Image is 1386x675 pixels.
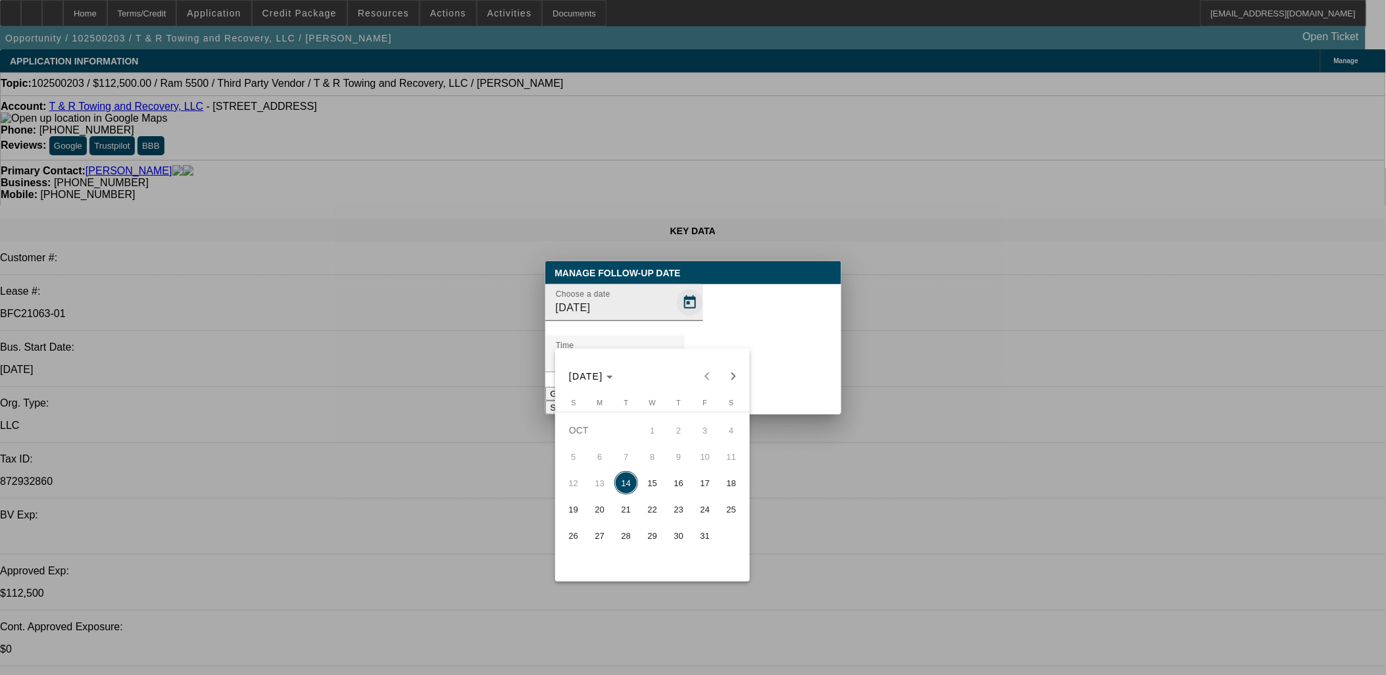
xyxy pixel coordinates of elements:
span: M [597,399,603,407]
span: 16 [667,471,691,495]
span: 10 [693,445,717,468]
button: October 28, 2025 [613,522,639,549]
button: Choose month and year [564,364,618,388]
span: 28 [614,524,638,547]
span: 27 [588,524,612,547]
span: S [729,399,733,407]
button: October 17, 2025 [692,470,718,496]
button: October 19, 2025 [560,496,587,522]
span: 26 [562,524,585,547]
button: October 6, 2025 [587,443,613,470]
span: 30 [667,524,691,547]
span: W [649,399,656,407]
span: 13 [588,471,612,495]
span: 15 [641,471,664,495]
span: 14 [614,471,638,495]
button: October 15, 2025 [639,470,666,496]
button: October 20, 2025 [587,496,613,522]
span: 2 [667,418,691,442]
button: October 3, 2025 [692,417,718,443]
button: October 26, 2025 [560,522,587,549]
button: October 2, 2025 [666,417,692,443]
span: T [677,399,681,407]
span: 19 [562,497,585,521]
span: 29 [641,524,664,547]
button: October 16, 2025 [666,470,692,496]
button: Next month [720,363,747,389]
button: October 13, 2025 [587,470,613,496]
span: 22 [641,497,664,521]
button: October 27, 2025 [587,522,613,549]
button: October 22, 2025 [639,496,666,522]
button: October 25, 2025 [718,496,745,522]
span: 6 [588,445,612,468]
button: October 23, 2025 [666,496,692,522]
span: 18 [720,471,743,495]
span: 17 [693,471,717,495]
span: 11 [720,445,743,468]
button: October 31, 2025 [692,522,718,549]
span: [DATE] [569,371,603,382]
button: October 8, 2025 [639,443,666,470]
button: October 5, 2025 [560,443,587,470]
button: October 24, 2025 [692,496,718,522]
button: October 7, 2025 [613,443,639,470]
button: October 30, 2025 [666,522,692,549]
button: October 10, 2025 [692,443,718,470]
span: 25 [720,497,743,521]
span: 5 [562,445,585,468]
span: 23 [667,497,691,521]
span: S [571,399,576,407]
span: 21 [614,497,638,521]
span: 3 [693,418,717,442]
span: 7 [614,445,638,468]
span: 24 [693,497,717,521]
td: OCT [560,417,639,443]
span: T [624,399,629,407]
span: F [703,399,708,407]
button: October 1, 2025 [639,417,666,443]
span: 4 [720,418,743,442]
span: 8 [641,445,664,468]
span: 1 [641,418,664,442]
button: October 18, 2025 [718,470,745,496]
button: October 21, 2025 [613,496,639,522]
span: 20 [588,497,612,521]
button: October 4, 2025 [718,417,745,443]
button: October 14, 2025 [613,470,639,496]
span: 12 [562,471,585,495]
button: October 12, 2025 [560,470,587,496]
button: October 29, 2025 [639,522,666,549]
span: 9 [667,445,691,468]
button: October 9, 2025 [666,443,692,470]
span: 31 [693,524,717,547]
button: October 11, 2025 [718,443,745,470]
